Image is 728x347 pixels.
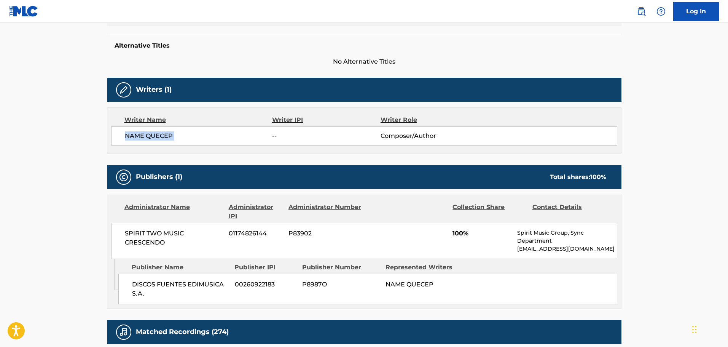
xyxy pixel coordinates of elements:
[124,203,223,221] div: Administrator Name
[136,85,172,94] h5: Writers (1)
[656,7,666,16] img: help
[590,173,606,181] span: 100 %
[272,115,381,125] div: Writer IPI
[517,229,616,245] p: Spirit Music Group, Sync Department
[452,203,526,221] div: Collection Share
[288,229,362,238] span: P83902
[302,280,380,289] span: P8987O
[381,115,479,125] div: Writer Role
[673,2,719,21] a: Log In
[386,281,433,288] span: NAME QUECEP
[692,318,697,341] div: Arrastrar
[653,4,669,19] div: Help
[107,57,621,66] span: No Alternative Titles
[235,280,296,289] span: 00260922183
[119,328,128,337] img: Matched Recordings
[229,203,283,221] div: Administrator IPI
[288,203,362,221] div: Administrator Number
[229,229,283,238] span: 01174826144
[386,263,463,272] div: Represented Writers
[132,263,229,272] div: Publisher Name
[234,263,296,272] div: Publisher IPI
[381,131,479,141] span: Composer/Author
[690,310,728,347] div: Widget de chat
[452,229,511,238] span: 100%
[637,7,646,16] img: search
[125,229,223,247] span: SPIRIT TWO MUSIC CRESCENDO
[136,328,229,336] h5: Matched Recordings (274)
[517,245,616,253] p: [EMAIL_ADDRESS][DOMAIN_NAME]
[690,310,728,347] iframe: Chat Widget
[119,173,128,182] img: Publishers
[550,173,606,182] div: Total shares:
[302,263,380,272] div: Publisher Number
[532,203,606,221] div: Contact Details
[124,115,272,125] div: Writer Name
[132,280,229,298] span: DISCOS FUENTES EDIMUSICA S.A.
[136,173,182,181] h5: Publishers (1)
[634,4,649,19] a: Public Search
[9,6,38,17] img: MLC Logo
[125,131,272,141] span: NAME QUECEP
[272,131,380,141] span: --
[115,42,614,50] h5: Alternative Titles
[119,85,128,94] img: Writers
